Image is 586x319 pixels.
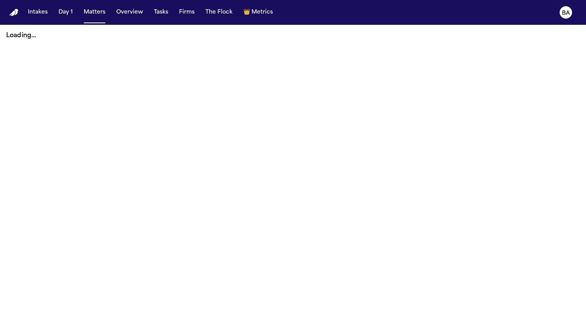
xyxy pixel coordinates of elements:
button: The Flock [202,5,236,19]
button: Intakes [25,5,51,19]
button: Tasks [151,5,171,19]
text: BA [562,10,570,16]
p: Loading... [6,31,580,40]
span: Metrics [252,9,273,16]
button: crownMetrics [240,5,276,19]
a: Home [9,9,19,16]
button: Day 1 [55,5,76,19]
button: Matters [81,5,109,19]
button: Overview [113,5,146,19]
span: crown [243,9,250,16]
img: Finch Logo [9,9,19,16]
button: Firms [176,5,198,19]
